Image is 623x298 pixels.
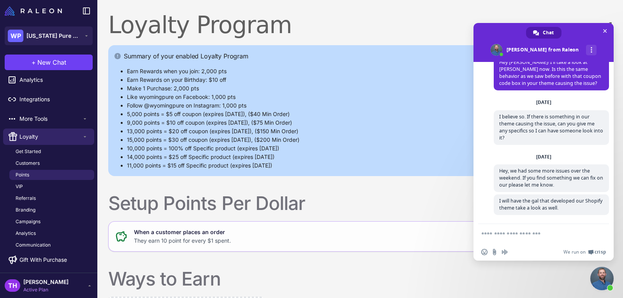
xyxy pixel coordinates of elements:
span: Analytics [16,230,36,237]
span: Referrals [16,195,36,202]
span: Send a file [491,249,498,255]
span: Integrations [19,95,88,104]
button: +New Chat [5,55,93,70]
div: When a customer places an order [134,228,231,236]
span: Active Plan [23,286,69,293]
span: New Chat [37,58,66,67]
span: We run on [563,249,586,255]
div: Loyalty Program [108,11,292,39]
span: [PERSON_NAME] [23,278,69,286]
div: More channels [586,45,597,55]
div: [DATE] [536,100,551,105]
li: 10,000 points = 100% off Specific product (expires [DATE]) [127,144,606,153]
div: WP [8,30,23,42]
span: Hey [PERSON_NAME]! I'll take a look at [PERSON_NAME] now. Is this the same behavior as we saw bef... [499,59,601,86]
p: Summary of your enabled Loyalty Program [124,51,248,61]
a: Integrations [3,91,94,108]
li: 14,000 points = $25 off Specific product (expires [DATE]) [127,153,606,161]
span: More Tools [19,115,82,123]
a: Raleon Logo [5,6,65,16]
span: + [32,58,36,67]
a: We run onCrisp [563,249,606,255]
div: [DATE] [536,155,551,159]
span: Audio message [502,249,508,255]
li: Make 1 Purchase: 2,000 pts [127,84,606,93]
a: VIP [9,182,94,192]
a: Analytics [9,228,94,238]
li: Earn Rewards when you join: 2,000 pts [127,67,606,76]
a: Customers [9,158,94,168]
li: 11,000 points = $15 off Specific product (expires [DATE]) [127,161,606,170]
span: Loyalty [19,132,82,141]
img: Raleon Logo [5,6,62,16]
a: Referrals [9,193,94,203]
a: Gift With Purchase [3,252,94,268]
li: 9,000 points = $10 off coupon (expires [DATE]), ($75 Min Order) [127,118,606,127]
li: : 1,000 pts [127,93,606,101]
a: Preview in Your Store [545,22,612,30]
div: Chat [526,27,561,39]
div: Close chat [590,267,614,290]
span: Get Started [16,148,41,155]
span: Campaigns [16,218,40,225]
li: 13,000 points = $20 off coupon (expires [DATE]), ($150 Min Order) [127,127,606,136]
div: TH [5,279,20,292]
a: Campaigns [9,217,94,227]
a: Like wyomingpure on Facebook [127,93,208,100]
a: Analytics [3,72,94,88]
textarea: Compose your message... [481,231,589,238]
div: Setup Points Per Dollar [108,192,305,215]
span: Hey, we had some more issues over the weekend. If you find something we can fix on our please let... [499,168,603,188]
a: Get Started [9,146,94,157]
span: Customers [16,160,40,167]
span: Communication [16,242,51,249]
span: I will have the gal that developed our Shopify theme take a look as well. [499,197,602,211]
span: [US_STATE] Pure Natural Beef [26,32,81,40]
a: Follow @wyomingpure on Instagram [127,102,219,109]
span: VIP [16,183,23,190]
span: Close chat [601,27,609,35]
span: Analytics [19,76,88,84]
div: Ways to Earn [108,267,221,291]
li: 15,000 points = $30 off coupon (expires [DATE]), ($200 Min Order) [127,136,606,144]
span: Gift With Purchase [19,256,67,264]
a: Points [9,170,94,180]
span: Chat [543,27,554,39]
span: Points [16,171,29,178]
span: Insert an emoji [481,249,487,255]
a: Branding [9,205,94,215]
li: 5,000 points = $5 off coupon (expires [DATE]), ($40 Min Order) [127,110,606,118]
span: Crisp [595,249,606,255]
a: Communication [9,240,94,250]
li: : 1,000 pts [127,101,606,110]
span: I believe so. If there is something in our theme causing the issue, can you give me any specifics... [499,113,603,141]
div: They earn 10 point for every $1 spent. [134,236,231,245]
li: Earn Rewards on your Birthday: $10 off [127,76,606,84]
span: Branding [16,206,35,213]
button: WP[US_STATE] Pure Natural Beef [5,26,93,45]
